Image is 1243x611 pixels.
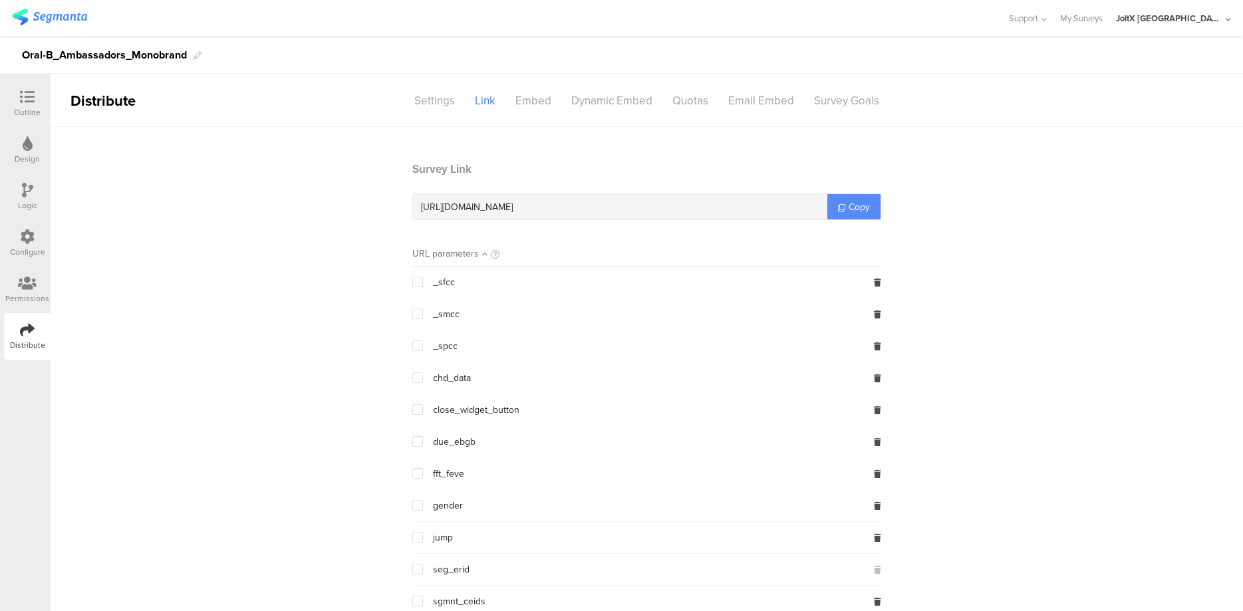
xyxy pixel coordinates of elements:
[433,309,460,320] span: _smcc
[482,249,487,259] i: Sort
[561,89,662,112] div: Dynamic Embed
[433,373,471,384] span: chd_data
[15,153,40,165] div: Design
[14,106,41,118] div: Outline
[421,200,513,214] span: [URL][DOMAIN_NAME]
[465,89,505,112] div: Link
[718,89,804,112] div: Email Embed
[662,89,718,112] div: Quotas
[10,339,45,351] div: Distribute
[849,200,870,214] span: Copy
[412,247,479,261] div: URL parameters
[433,437,476,447] span: due_ebgb
[433,533,453,543] span: jump
[433,341,458,352] span: _spcc
[1116,12,1222,25] div: JoltX [GEOGRAPHIC_DATA]
[433,469,464,479] span: fft_feve
[18,199,37,211] div: Logic
[412,161,881,178] header: Survey Link
[10,246,45,258] div: Configure
[5,293,49,305] div: Permissions
[51,90,204,112] div: Distribute
[12,9,87,25] img: segmanta logo
[804,89,889,112] div: Survey Goals
[433,596,485,607] span: sgmnt_ceids
[433,277,455,288] span: _sfcc
[404,89,465,112] div: Settings
[433,564,470,575] span: seg_erid
[22,45,187,66] div: Oral-B_Ambassadors_Monobrand
[433,405,519,416] span: close_widget_button
[1009,12,1038,25] span: Support
[433,501,463,511] span: gender
[505,89,561,112] div: Embed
